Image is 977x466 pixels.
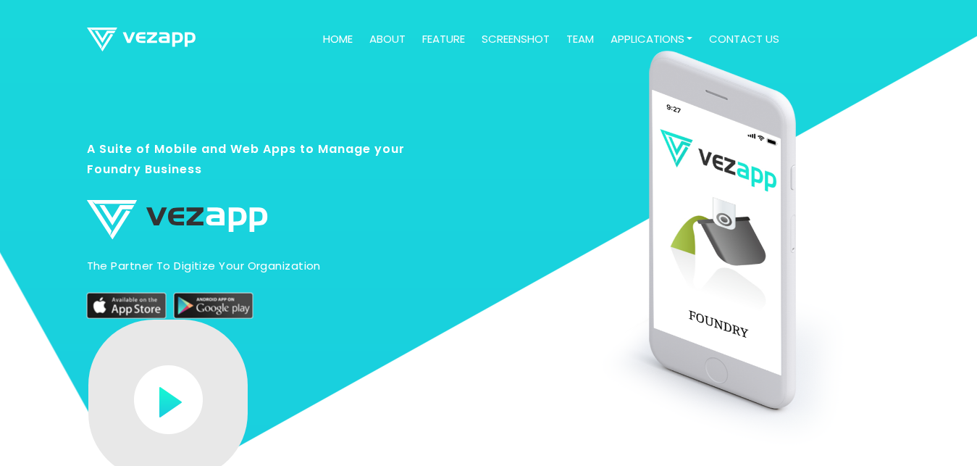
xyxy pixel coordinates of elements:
img: slider-caption [592,51,891,454]
a: Home [317,25,358,54]
a: team [561,25,600,54]
img: play-button [134,365,203,434]
a: about [364,25,411,54]
p: The partner to digitize your organization [87,258,424,274]
img: logo [87,199,268,239]
h3: A Suite of Mobile and Web Apps to Manage your Foundry Business [87,138,424,194]
iframe: Drift Widget Chat Controller [905,394,960,449]
a: screenshot [476,25,555,54]
a: feature [416,25,471,54]
img: logo [87,28,196,51]
a: contact us [703,25,785,54]
img: play-store [174,293,253,319]
img: appstore [87,293,167,319]
iframe: Drift Widget Chat Window [679,243,968,402]
a: Applications [605,25,699,54]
